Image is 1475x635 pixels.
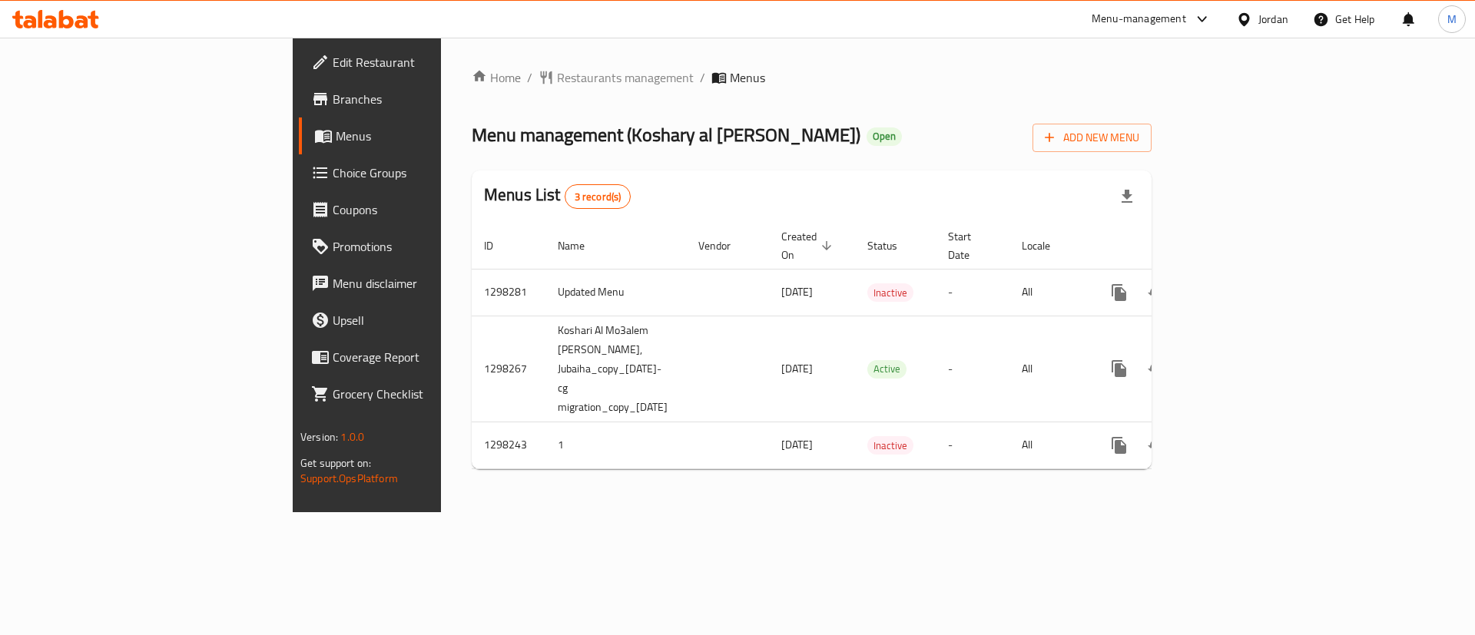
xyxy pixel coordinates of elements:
td: All [1009,422,1089,468]
span: Edit Restaurant [333,53,527,71]
div: Open [867,127,902,146]
button: more [1101,274,1138,311]
div: Inactive [867,436,913,455]
div: Jordan [1258,11,1288,28]
span: Coverage Report [333,348,527,366]
span: 1.0.0 [340,427,364,447]
li: / [700,68,705,87]
h2: Menus List [484,184,631,209]
span: Menu disclaimer [333,274,527,293]
th: Actions [1089,223,1261,270]
td: Updated Menu [545,269,686,316]
button: Change Status [1138,427,1175,464]
span: Name [558,236,605,255]
a: Choice Groups [299,154,539,191]
span: Status [867,236,917,255]
button: more [1101,427,1138,464]
span: [DATE] [781,282,813,302]
span: [DATE] [781,435,813,455]
span: Restaurants management [557,68,694,87]
a: Support.OpsPlatform [300,468,398,488]
span: M [1447,11,1457,28]
td: - [936,422,1009,468]
span: Choice Groups [333,164,527,182]
div: Menu-management [1092,10,1186,28]
a: Upsell [299,302,539,339]
span: Vendor [698,236,751,255]
td: - [936,269,1009,316]
a: Branches [299,81,539,117]
span: Inactive [867,284,913,302]
table: enhanced table [472,223,1261,469]
span: Version: [300,427,338,447]
div: Total records count [565,184,631,209]
button: Add New Menu [1032,124,1152,152]
td: All [1009,316,1089,422]
td: 1 [545,422,686,468]
span: Start Date [948,227,991,264]
div: Active [867,360,907,379]
nav: breadcrumb [472,68,1152,87]
a: Coupons [299,191,539,228]
span: Menus [730,68,765,87]
span: Coupons [333,200,527,219]
a: Edit Restaurant [299,44,539,81]
span: Active [867,360,907,378]
td: Koshari Al Mo3alem [PERSON_NAME], Jubaiha_copy_[DATE]-cg migration_copy_[DATE] [545,316,686,422]
button: Change Status [1138,274,1175,311]
span: Upsell [333,311,527,329]
a: Coverage Report [299,339,539,375]
button: Change Status [1138,350,1175,387]
a: Promotions [299,228,539,265]
span: [DATE] [781,359,813,379]
span: Grocery Checklist [333,385,527,403]
a: Menus [299,117,539,154]
span: ID [484,236,513,255]
span: Branches [333,90,527,108]
div: Export file [1109,178,1145,215]
a: Grocery Checklist [299,375,539,412]
a: Restaurants management [539,68,694,87]
span: Get support on: [300,453,371,473]
a: Menu disclaimer [299,265,539,302]
span: Created On [781,227,837,264]
span: Locale [1022,236,1070,255]
span: Inactive [867,437,913,455]
td: - [936,316,1009,422]
span: Add New Menu [1045,128,1139,147]
span: 3 record(s) [565,190,631,204]
td: All [1009,269,1089,316]
span: Menu management ( Koshary al [PERSON_NAME] ) [472,117,860,152]
button: more [1101,350,1138,387]
span: Promotions [333,237,527,256]
span: Open [867,130,902,143]
span: Menus [336,127,527,145]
